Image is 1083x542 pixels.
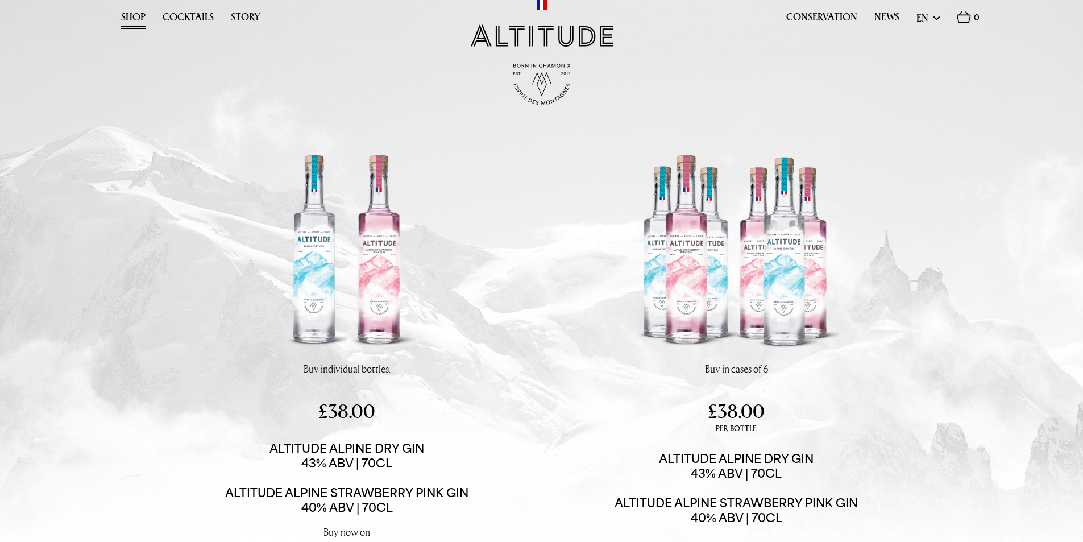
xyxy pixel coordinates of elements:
[471,24,613,47] img: Altitude Gin
[786,11,857,29] a: Conservation
[304,362,391,376] p: Buy individual bottles.
[957,11,971,23] img: Basket
[163,11,214,29] a: Cocktails
[239,145,455,362] img: Altitude Alpine Dry Gin & Alpine Strawberry Pink Gin | 43% ABV | 70cl
[231,11,260,29] a: Story
[708,424,765,434] span: per bottle
[318,398,375,424] span: £38.00
[225,441,468,514] span: Altitude Alpine Dry Gin 43% ABV | 70CL Altitude Alpine Strawberry Pink Gin 40% ABV | 70cl
[513,64,570,105] img: Born in Chamonix - Est. 2017 - Espirit des Montagnes
[205,525,489,539] p: Buy now on
[121,11,146,29] a: Shop
[874,11,899,29] a: News
[225,441,468,515] a: Altitude Alpine Dry Gin43% ABV | 70CLAltitude Alpine Strawberry Pink Gin40% ABV | 70cl
[957,11,980,30] a: 0
[705,362,768,376] p: Buy in cases of 6
[708,398,765,424] span: £38.00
